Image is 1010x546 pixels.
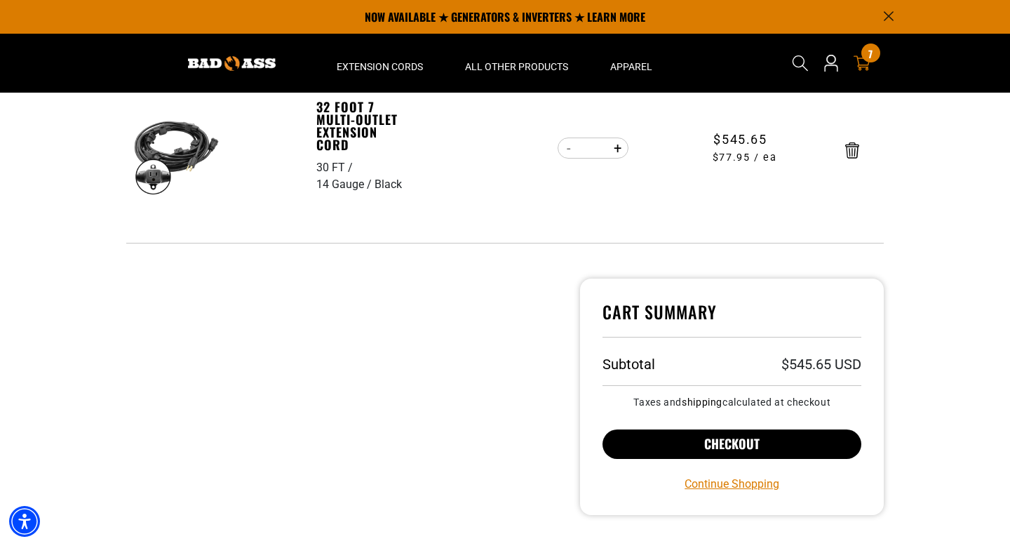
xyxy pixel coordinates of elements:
[337,60,423,73] span: Extension Cords
[845,145,859,155] a: Remove 32 Foot 7 Multi-Outlet Extension Cord - 30 FT / 14 Gauge / Black
[316,100,413,151] a: 32 Foot 7 Multi-Outlet Extension Cord
[188,56,276,71] img: Bad Ass Extension Cords
[316,159,356,176] div: 30 FT
[789,52,812,74] summary: Search
[602,430,861,459] button: Checkout
[316,176,375,193] div: 14 Gauge
[589,34,673,93] summary: Apparel
[670,150,820,166] span: $77.95 / ea
[602,397,861,407] small: Taxes and calculated at checkout
[602,357,655,371] h3: Subtotal
[685,476,779,493] a: Continue Shopping
[610,60,652,73] span: Apparel
[465,60,568,73] span: All Other Products
[682,397,722,408] a: shipping
[781,357,861,371] p: $545.65 USD
[444,34,589,93] summary: All Other Products
[375,176,402,193] div: Black
[579,136,607,160] input: Quantity for 32 Foot 7 Multi-Outlet Extension Cord
[713,130,767,149] span: $545.65
[132,109,220,198] img: black
[868,48,873,59] span: 7
[9,506,40,537] div: Accessibility Menu
[316,34,444,93] summary: Extension Cords
[602,301,861,338] h4: Cart Summary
